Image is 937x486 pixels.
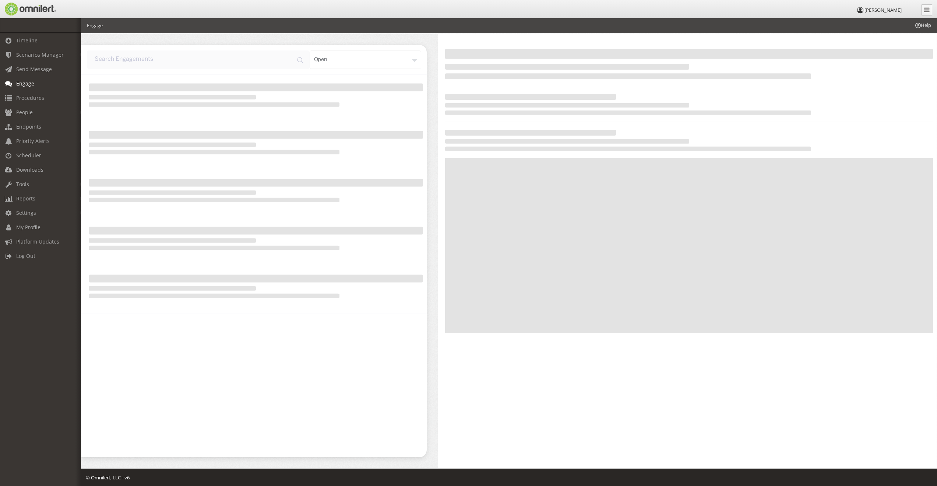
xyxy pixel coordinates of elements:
span: Send Message [16,66,52,73]
span: Procedures [16,94,44,101]
span: Tools [16,181,29,188]
span: Priority Alerts [16,137,50,144]
span: Engage [16,80,34,87]
span: Scenarios Manager [16,51,64,58]
div: open [310,50,421,69]
span: Downloads [16,166,43,173]
a: Collapse Menu [921,4,932,15]
span: Reports [16,195,35,202]
span: Timeline [16,37,38,44]
span: My Profile [16,224,40,231]
span: Scheduler [16,152,41,159]
span: People [16,109,33,116]
span: Help [914,22,931,29]
li: Engage [87,22,103,29]
span: © Omnilert, LLC - v6 [86,474,130,481]
span: Settings [16,209,36,216]
img: Omnilert [4,3,56,15]
span: Platform Updates [16,238,59,245]
span: [PERSON_NAME] [864,7,902,13]
span: Log Out [16,252,35,259]
input: input [87,50,310,69]
span: Endpoints [16,123,41,130]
